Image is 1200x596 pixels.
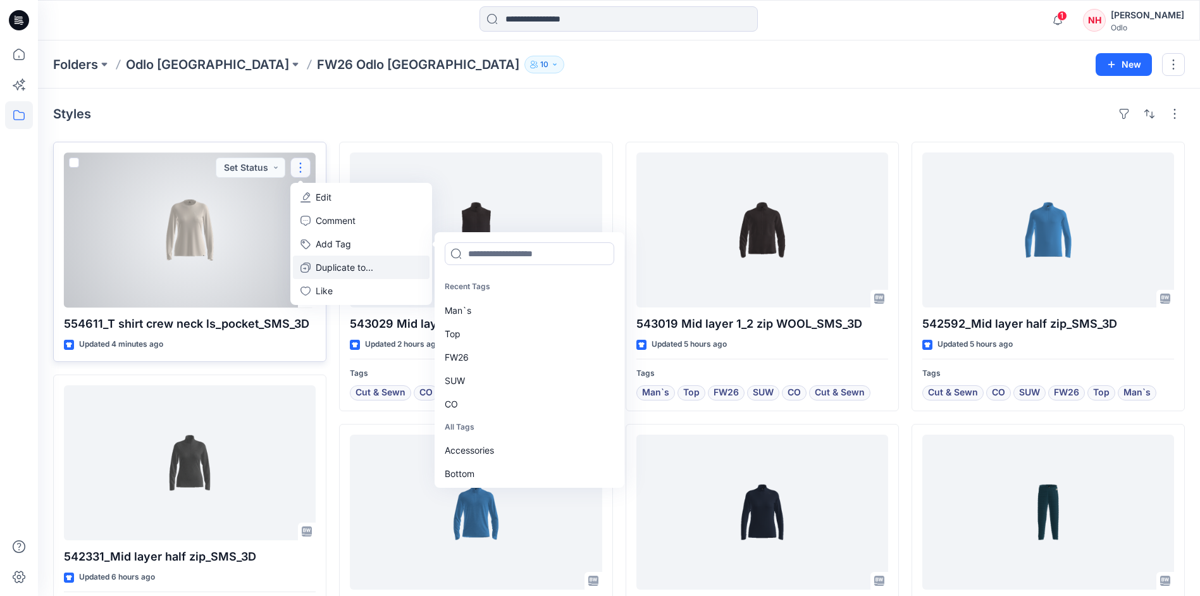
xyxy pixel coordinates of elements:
[1083,9,1106,32] div: NH
[437,438,619,462] div: Accessories
[992,385,1005,400] span: CO
[79,338,163,351] p: Updated 4 minutes ago
[316,284,333,297] p: Like
[524,56,564,73] button: 10
[79,571,155,584] p: Updated 6 hours ago
[928,385,978,400] span: Cut & Sewn
[350,152,602,307] a: 543029 Mid layer WOOL VEST_SMS_3D
[365,338,440,351] p: Updated 2 hours ago
[437,299,619,322] div: Man`s
[922,152,1174,307] a: 542592_Mid layer half zip_SMS_3D
[1093,385,1110,400] span: Top
[316,190,331,204] p: Edit
[540,58,548,71] p: 10
[64,548,316,566] p: 542331_Mid layer half zip_SMS_3D
[922,315,1174,333] p: 542592_Mid layer half zip_SMS_3D
[126,56,289,73] a: Odlo [GEOGRAPHIC_DATA]
[437,345,619,369] div: FW26
[922,435,1174,590] a: 159589_BL bottom long_Quilted kids_SMS_3D
[437,416,619,439] p: All Tags
[293,185,430,209] a: Edit
[64,152,316,307] a: 554611_T shirt crew neck ls_pocket_SMS_3D
[1019,385,1040,400] span: SUW
[652,338,727,351] p: Updated 5 hours ago
[1057,11,1067,21] span: 1
[317,56,519,73] p: FW26 Odlo [GEOGRAPHIC_DATA]
[788,385,801,400] span: CO
[316,261,373,274] p: Duplicate to...
[753,385,774,400] span: SUW
[815,385,865,400] span: Cut & Sewn
[437,322,619,345] div: Top
[636,152,888,307] a: 543019 Mid layer 1_2 zip WOOL_SMS_3D
[350,435,602,590] a: 542332_Mid layer half zip_SMS_3D
[293,232,430,256] button: Add Tag
[636,315,888,333] p: 543019 Mid layer 1_2 zip WOOL_SMS_3D
[636,367,888,380] p: Tags
[922,367,1174,380] p: Tags
[53,106,91,121] h4: Styles
[1123,385,1151,400] span: Man`s
[350,367,602,380] p: Tags
[53,56,98,73] a: Folders
[350,315,602,333] p: 543029 Mid layer WOOL VEST_SMS_3D
[714,385,739,400] span: FW26
[437,275,619,299] p: Recent Tags
[437,392,619,416] div: CO
[1096,53,1152,76] button: New
[419,385,433,400] span: CO
[1111,23,1184,32] div: Odlo
[437,462,619,485] div: Bottom
[642,385,669,400] span: Man`s
[437,369,619,392] div: SUW
[64,385,316,540] a: 542331_Mid layer half zip_SMS_3D
[64,315,316,333] p: 554611_T shirt crew neck ls_pocket_SMS_3D
[683,385,700,400] span: Top
[1054,385,1079,400] span: FW26
[316,214,356,227] p: Comment
[636,435,888,590] a: 542591_Mid layer half zip_SMS_3D
[937,338,1013,351] p: Updated 5 hours ago
[1111,8,1184,23] div: [PERSON_NAME]
[356,385,405,400] span: Cut & Sewn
